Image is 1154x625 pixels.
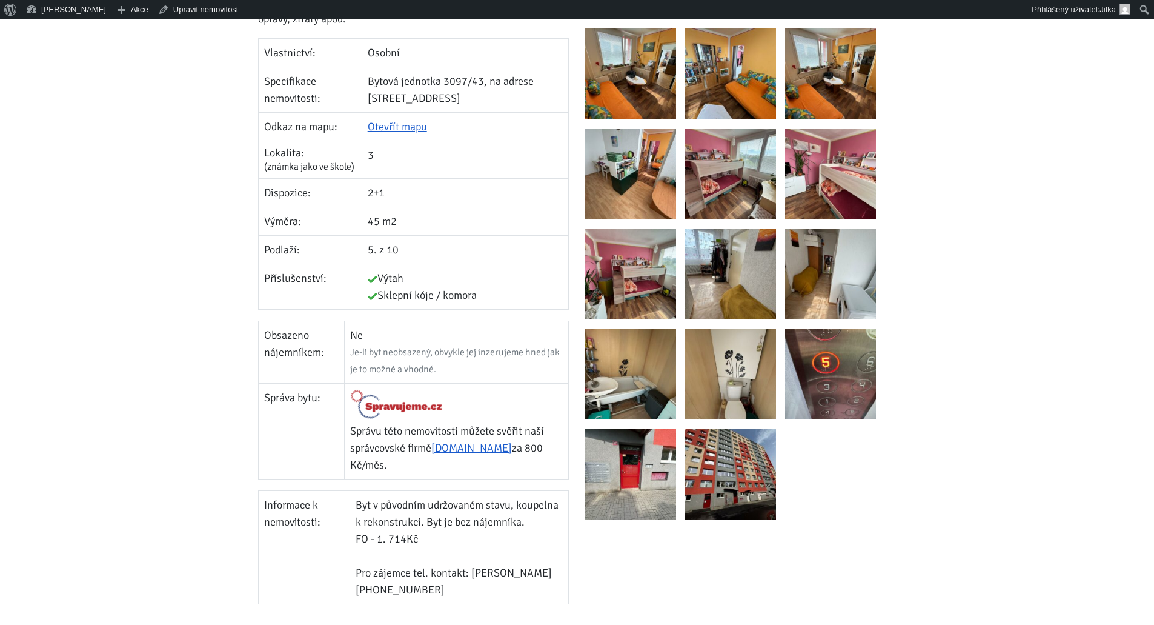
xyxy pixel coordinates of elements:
[431,441,512,455] a: [DOMAIN_NAME]
[259,490,350,604] td: Informace k nemovitosti:
[259,67,362,112] td: Specifikace nemovitosti:
[362,207,568,236] td: 45 m2
[264,161,354,173] span: (známka jako ve škole)
[259,321,345,384] td: Obsazeno nájemníkem:
[259,207,362,236] td: Výměra:
[350,389,443,419] img: Logo Spravujeme.cz
[362,38,568,67] td: Osobní
[362,264,568,310] td: Výtah Sklepní kóje / komora
[350,423,563,473] p: Správu této nemovitosti můžete svěřit naší správcovské firmě za 800 Kč/měs.
[259,264,362,310] td: Příslušenství:
[1099,5,1116,14] span: Jitka
[350,344,563,378] div: Je-li byt neobsazený, obvykle jej inzerujeme hned jak je to možné a vhodné.
[350,490,568,604] td: Byt v původním udržovaném stavu, koupelna k rekonstrukci. Byt je bez nájemníka. FO - 1. 714Kč Pro...
[259,236,362,264] td: Podlaží:
[345,321,569,384] td: Ne
[362,236,568,264] td: 5. z 10
[362,179,568,207] td: 2+1
[259,179,362,207] td: Dispozice:
[362,141,568,178] td: 3
[368,120,427,133] a: Otevřít mapu
[259,384,345,480] td: Správa bytu:
[259,38,362,67] td: Vlastnictví:
[259,141,362,178] td: Lokalita:
[362,67,568,112] td: Bytová jednotka 3097/43, na adrese [STREET_ADDRESS]
[259,112,362,141] td: Odkaz na mapu:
